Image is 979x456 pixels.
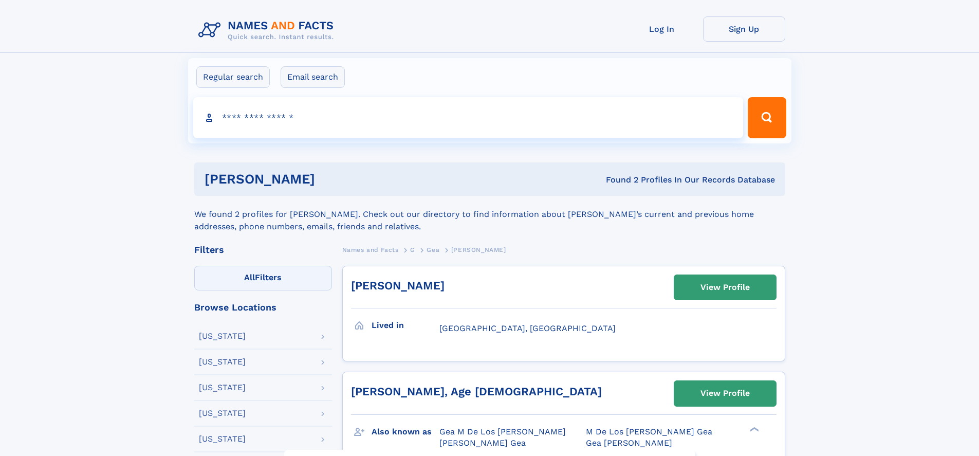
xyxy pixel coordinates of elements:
[410,246,415,253] span: G
[439,427,566,436] span: Gea M De Los [PERSON_NAME]
[460,174,775,186] div: Found 2 Profiles In Our Records Database
[674,381,776,406] a: View Profile
[194,303,332,312] div: Browse Locations
[199,332,246,340] div: [US_STATE]
[586,438,672,448] span: Gea [PERSON_NAME]
[196,66,270,88] label: Regular search
[621,16,703,42] a: Log In
[194,266,332,290] label: Filters
[439,323,616,333] span: [GEOGRAPHIC_DATA], [GEOGRAPHIC_DATA]
[747,426,760,432] div: ❯
[427,246,439,253] span: Gea
[199,409,246,417] div: [US_STATE]
[205,173,460,186] h1: [PERSON_NAME]
[410,243,415,256] a: G
[372,317,439,334] h3: Lived in
[748,97,786,138] button: Search Button
[586,427,712,436] span: M De Los [PERSON_NAME] Gea
[700,381,750,405] div: View Profile
[439,438,526,448] span: [PERSON_NAME] Gea
[244,272,255,282] span: All
[199,384,246,392] div: [US_STATE]
[703,16,785,42] a: Sign Up
[342,243,399,256] a: Names and Facts
[427,243,439,256] a: Gea
[199,358,246,366] div: [US_STATE]
[351,385,602,398] a: [PERSON_NAME], Age [DEMOGRAPHIC_DATA]
[351,279,445,292] a: [PERSON_NAME]
[199,435,246,443] div: [US_STATE]
[193,97,744,138] input: search input
[674,275,776,300] a: View Profile
[372,423,439,441] h3: Also known as
[194,245,332,254] div: Filters
[194,196,785,233] div: We found 2 profiles for [PERSON_NAME]. Check out our directory to find information about [PERSON_...
[451,246,506,253] span: [PERSON_NAME]
[194,16,342,44] img: Logo Names and Facts
[281,66,345,88] label: Email search
[700,276,750,299] div: View Profile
